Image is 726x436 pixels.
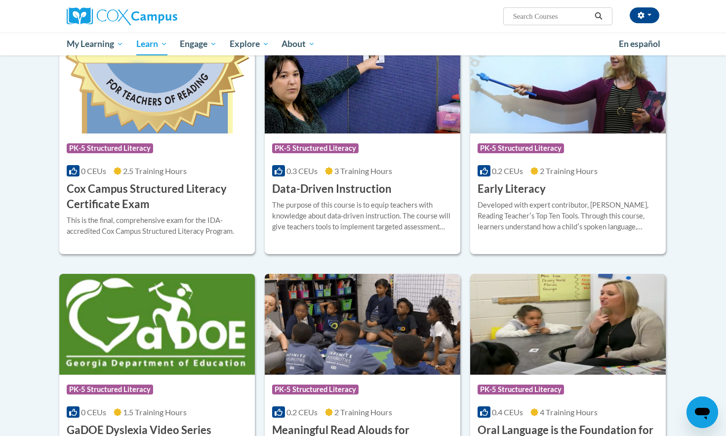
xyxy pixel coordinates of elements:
[173,33,223,55] a: Engage
[265,33,460,133] img: Course Logo
[612,34,667,54] a: En español
[59,33,255,133] img: Course Logo
[272,385,359,394] span: PK-5 Structured Literacy
[272,143,359,153] span: PK-5 Structured Literacy
[123,166,187,175] span: 2.5 Training Hours
[470,274,666,375] img: Course Logo
[492,166,523,175] span: 0.2 CEUs
[540,407,598,417] span: 4 Training Hours
[223,33,276,55] a: Explore
[286,407,318,417] span: 0.2 CEUs
[180,38,217,50] span: Engage
[276,33,322,55] a: About
[272,181,392,197] h3: Data-Driven Instruction
[470,33,666,133] img: Course Logo
[265,33,460,254] a: Course LogoPK-5 Structured Literacy0.3 CEUs3 Training Hours Data-Driven InstructionThe purpose of...
[619,39,660,49] span: En español
[492,407,523,417] span: 0.4 CEUs
[630,7,659,23] button: Account Settings
[136,38,167,50] span: Learn
[272,200,453,232] div: The purpose of this course is to equip teachers with knowledge about data-driven instruction. The...
[52,33,674,55] div: Main menu
[67,38,123,50] span: My Learning
[512,10,591,22] input: Search Courses
[67,143,153,153] span: PK-5 Structured Literacy
[67,7,254,25] a: Cox Campus
[59,33,255,254] a: Course LogoPK-5 Structured Literacy0 CEUs2.5 Training Hours Cox Campus Structured Literacy Certif...
[478,143,564,153] span: PK-5 Structured Literacy
[334,166,392,175] span: 3 Training Hours
[67,181,247,212] h3: Cox Campus Structured Literacy Certificate Exam
[334,407,392,417] span: 2 Training Hours
[81,166,106,175] span: 0 CEUs
[67,215,247,237] div: This is the final, comprehensive exam for the IDA-accredited Cox Campus Structured Literacy Program.
[591,10,606,22] button: Search
[60,33,130,55] a: My Learning
[67,7,177,25] img: Cox Campus
[478,181,546,197] h3: Early Literacy
[67,385,153,394] span: PK-5 Structured Literacy
[478,200,658,232] div: Developed with expert contributor, [PERSON_NAME], Reading Teacherʹs Top Ten Tools. Through this c...
[81,407,106,417] span: 0 CEUs
[478,385,564,394] span: PK-5 Structured Literacy
[286,166,318,175] span: 0.3 CEUs
[59,274,255,375] img: Course Logo
[282,38,315,50] span: About
[265,274,460,375] img: Course Logo
[123,407,187,417] span: 1.5 Training Hours
[230,38,269,50] span: Explore
[130,33,174,55] a: Learn
[470,33,666,254] a: Course LogoPK-5 Structured Literacy0.2 CEUs2 Training Hours Early LiteracyDeveloped with expert c...
[540,166,598,175] span: 2 Training Hours
[686,396,718,428] iframe: Button to launch messaging window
